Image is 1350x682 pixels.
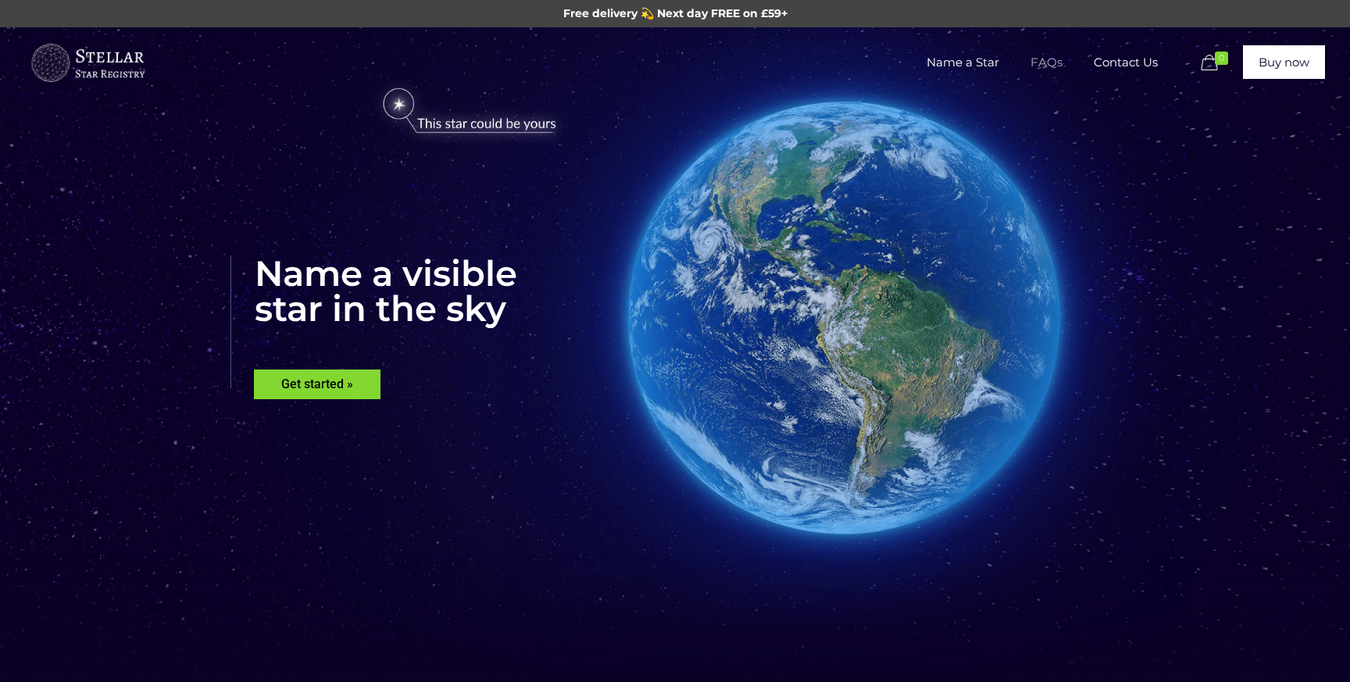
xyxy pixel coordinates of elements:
rs-layer: Get started » [254,370,380,399]
span: Name a Star [911,39,1015,86]
rs-layer: Name a visible star in the sky [230,255,517,388]
a: FAQs [1015,27,1078,98]
a: Buy now [1243,45,1325,79]
img: star-could-be-yours.png [362,80,577,143]
span: Free delivery 💫 Next day FREE on £59+ [563,6,787,20]
span: FAQs [1015,39,1078,86]
span: Contact Us [1078,39,1173,86]
span: 0 [1215,52,1228,65]
a: 0 [1198,54,1235,73]
a: Buy a Star [29,27,146,98]
a: Contact Us [1078,27,1173,98]
img: buyastar-logo-transparent [29,40,146,87]
a: Name a Star [911,27,1015,98]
